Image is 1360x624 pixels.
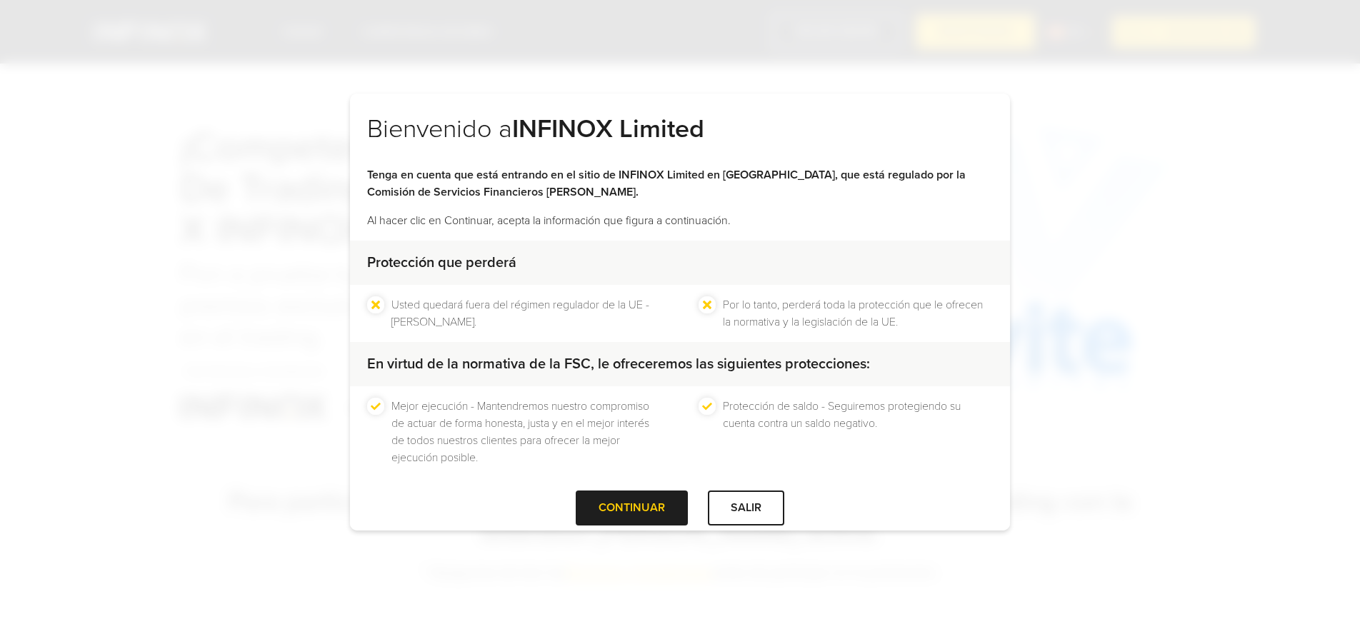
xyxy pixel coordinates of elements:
[576,490,688,525] div: CONTINUAR
[723,398,993,466] li: Protección de saldo - Seguiremos protegiendo su cuenta contra un saldo negativo.
[512,114,704,144] strong: INFINOX Limited
[367,212,993,229] p: Al hacer clic en Continuar, acepta la información que figura a continuación.
[723,296,993,331] li: Por lo tanto, perderá toda la protección que le ofrecen la normativa y la legislación de la UE.
[391,398,661,466] li: Mejor ejecución - Mantendremos nuestro compromiso de actuar de forma honesta, justa y en el mejor...
[367,254,516,271] strong: Protección que perderá
[391,296,661,331] li: Usted quedará fuera del régimen regulador de la UE - [PERSON_NAME].
[367,356,870,373] strong: En virtud de la normativa de la FSC, le ofreceremos las siguientes protecciones:
[708,490,784,525] div: SALIR
[367,168,966,199] strong: Tenga en cuenta que está entrando en el sitio de INFINOX Limited en [GEOGRAPHIC_DATA], que está r...
[367,114,993,166] h2: Bienvenido a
